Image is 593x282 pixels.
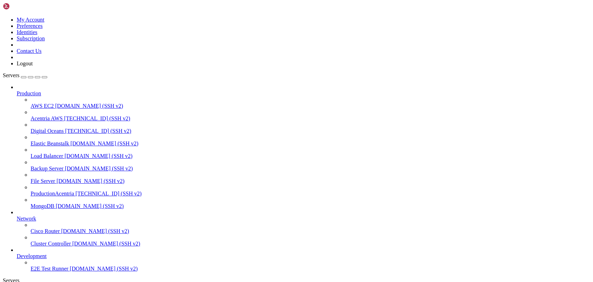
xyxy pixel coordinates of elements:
span: File Server [31,178,55,184]
li: ProductionAcentria [TECHNICAL_ID] (SSH v2) [31,184,590,197]
span: [DOMAIN_NAME] (SSH v2) [71,140,139,146]
li: E2E Test Runner [DOMAIN_NAME] (SSH v2) [31,259,590,272]
a: Servers [3,72,47,78]
a: Subscription [17,35,45,41]
span: [TECHNICAL_ID] (SSH v2) [64,115,130,121]
li: Backup Server [DOMAIN_NAME] (SSH v2) [31,159,590,172]
span: Cluster Controller [31,241,71,247]
span: Cisco Router [31,228,60,234]
span: [TECHNICAL_ID] (SSH v2) [65,128,131,134]
a: Identities [17,29,38,35]
li: Production [17,84,590,209]
span: Production [17,90,41,96]
li: Network [17,209,590,247]
a: Acentria AWS [TECHNICAL_ID] (SSH v2) [31,115,590,122]
span: [DOMAIN_NAME] (SSH v2) [65,153,133,159]
span: Backup Server [31,166,64,171]
span: [DOMAIN_NAME] (SSH v2) [61,228,129,234]
li: Digital Oceans [TECHNICAL_ID] (SSH v2) [31,122,590,134]
li: File Server [DOMAIN_NAME] (SSH v2) [31,172,590,184]
li: Cisco Router [DOMAIN_NAME] (SSH v2) [31,222,590,234]
li: Elastic Beanstalk [DOMAIN_NAME] (SSH v2) [31,134,590,147]
a: Cisco Router [DOMAIN_NAME] (SSH v2) [31,228,590,234]
li: Load Balancer [DOMAIN_NAME] (SSH v2) [31,147,590,159]
span: [DOMAIN_NAME] (SSH v2) [55,103,123,109]
li: Cluster Controller [DOMAIN_NAME] (SSH v2) [31,234,590,247]
span: MongoDB [31,203,54,209]
span: [TECHNICAL_ID] (SSH v2) [75,191,141,196]
span: [DOMAIN_NAME] (SSH v2) [57,178,125,184]
span: [DOMAIN_NAME] (SSH v2) [70,266,138,272]
span: Servers [3,72,19,78]
a: ProductionAcentria [TECHNICAL_ID] (SSH v2) [31,191,590,197]
a: E2E Test Runner [DOMAIN_NAME] (SSH v2) [31,266,590,272]
span: AWS EC2 [31,103,54,109]
a: Production [17,90,590,97]
img: Shellngn [3,3,43,10]
span: Elastic Beanstalk [31,140,69,146]
a: Network [17,216,590,222]
span: Acentria AWS [31,115,63,121]
span: [DOMAIN_NAME] (SSH v2) [72,241,140,247]
a: Contact Us [17,48,42,54]
span: [DOMAIN_NAME] (SSH v2) [65,166,133,171]
span: [DOMAIN_NAME] (SSH v2) [56,203,124,209]
a: Cluster Controller [DOMAIN_NAME] (SSH v2) [31,241,590,247]
a: AWS EC2 [DOMAIN_NAME] (SSH v2) [31,103,590,109]
a: Development [17,253,590,259]
a: Elastic Beanstalk [DOMAIN_NAME] (SSH v2) [31,140,590,147]
a: Preferences [17,23,43,29]
span: Load Balancer [31,153,63,159]
li: Development [17,247,590,272]
li: Acentria AWS [TECHNICAL_ID] (SSH v2) [31,109,590,122]
a: File Server [DOMAIN_NAME] (SSH v2) [31,178,590,184]
a: MongoDB [DOMAIN_NAME] (SSH v2) [31,203,590,209]
a: Digital Oceans [TECHNICAL_ID] (SSH v2) [31,128,590,134]
span: Network [17,216,36,221]
a: Logout [17,61,33,66]
a: My Account [17,17,44,23]
a: Load Balancer [DOMAIN_NAME] (SSH v2) [31,153,590,159]
span: Digital Oceans [31,128,64,134]
span: ProductionAcentria [31,191,74,196]
a: Backup Server [DOMAIN_NAME] (SSH v2) [31,166,590,172]
span: Development [17,253,47,259]
li: AWS EC2 [DOMAIN_NAME] (SSH v2) [31,97,590,109]
span: E2E Test Runner [31,266,68,272]
li: MongoDB [DOMAIN_NAME] (SSH v2) [31,197,590,209]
